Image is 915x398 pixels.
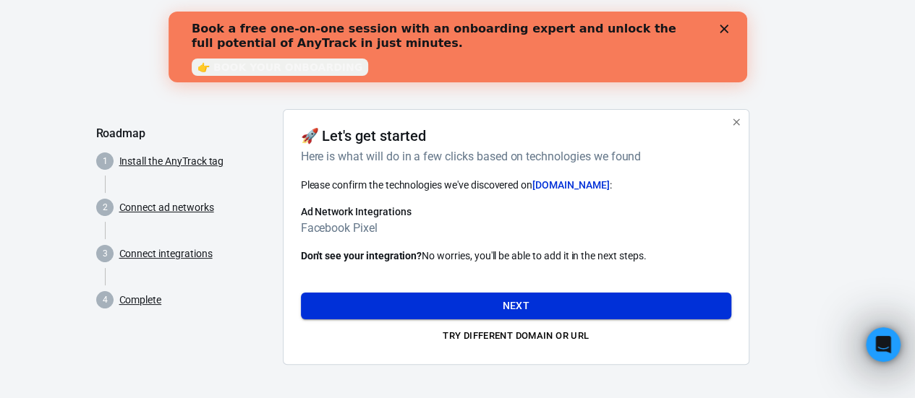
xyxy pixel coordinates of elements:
p: No worries, you'll be able to add it in the next steps. [301,248,731,264]
h6: Ad Network Integrations [301,204,731,219]
a: Install the AnyTrack tag [119,154,224,169]
iframe: Intercom live chat [866,327,901,362]
h4: 🚀 Let's get started [301,127,426,144]
h5: Roadmap [96,126,271,141]
button: Next [301,293,731,319]
strong: Don't see your integration? [301,250,422,261]
a: Connect ad networks [119,200,214,215]
a: Complete [119,293,162,308]
h6: Facebook Pixel [301,219,731,237]
span: Please confirm the technologies we've discovered on : [301,179,612,191]
text: 4 [102,295,107,305]
text: 3 [102,248,107,259]
a: Connect integrations [119,246,213,261]
button: Try different domain or url [301,325,731,347]
text: 1 [102,156,107,166]
div: AnyTrack [96,14,820,40]
iframe: Intercom live chat banner [169,12,747,82]
span: [DOMAIN_NAME] [532,179,609,191]
div: Close [551,13,566,22]
h6: Here is what will do in a few clicks based on technologies we found [301,147,725,165]
text: 2 [102,202,107,212]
